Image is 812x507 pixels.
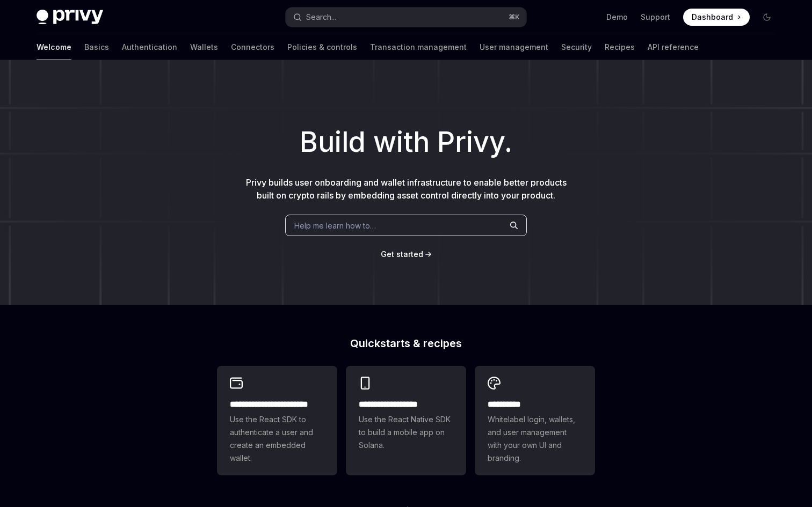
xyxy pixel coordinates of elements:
h2: Quickstarts & recipes [217,338,595,349]
a: Support [641,12,670,23]
a: Policies & controls [287,34,357,60]
span: Help me learn how to… [294,220,376,231]
span: Privy builds user onboarding and wallet infrastructure to enable better products built on crypto ... [246,177,567,201]
a: **** *****Whitelabel login, wallets, and user management with your own UI and branding. [475,366,595,475]
a: User management [480,34,548,60]
a: Connectors [231,34,274,60]
a: Get started [381,249,423,260]
a: Wallets [190,34,218,60]
a: Demo [606,12,628,23]
a: API reference [648,34,699,60]
a: Dashboard [683,9,750,26]
a: Security [561,34,592,60]
a: Welcome [37,34,71,60]
div: Search... [306,11,336,24]
h1: Build with Privy. [17,121,795,163]
a: Recipes [605,34,635,60]
a: **** **** **** ***Use the React Native SDK to build a mobile app on Solana. [346,366,466,475]
button: Toggle dark mode [758,9,775,26]
img: dark logo [37,10,103,25]
span: Use the React Native SDK to build a mobile app on Solana. [359,413,453,452]
a: Basics [84,34,109,60]
button: Search...⌘K [286,8,526,27]
span: Use the React SDK to authenticate a user and create an embedded wallet. [230,413,324,465]
span: Get started [381,249,423,259]
span: ⌘ K [509,13,520,21]
a: Transaction management [370,34,467,60]
span: Dashboard [692,12,733,23]
span: Whitelabel login, wallets, and user management with your own UI and branding. [488,413,582,465]
a: Authentication [122,34,177,60]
